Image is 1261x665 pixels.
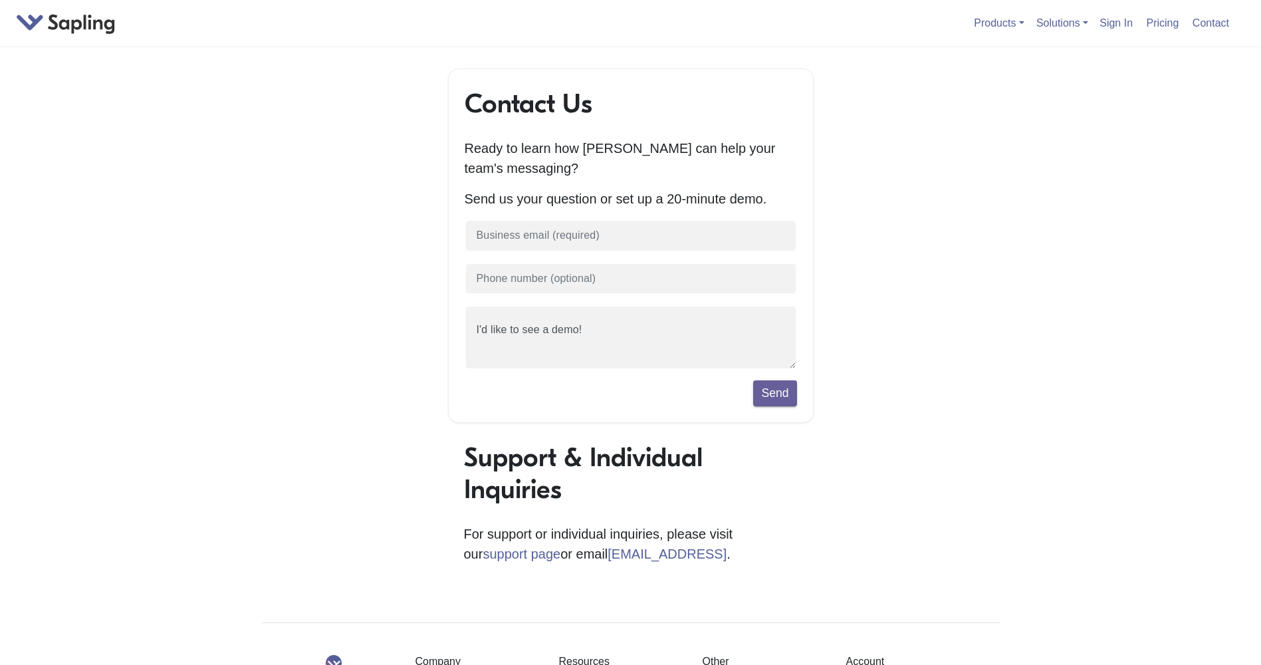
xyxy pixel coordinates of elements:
a: [EMAIL_ADDRESS] [608,547,727,561]
p: For support or individual inquiries, please visit our or email . [464,524,798,564]
h1: Support & Individual Inquiries [464,442,798,505]
h1: Contact Us [465,88,797,120]
button: Send [753,380,796,406]
p: Send us your question or set up a 20-minute demo. [465,189,797,209]
textarea: I'd like to see a demo! [465,305,797,370]
a: Products [974,17,1024,29]
input: Business email (required) [465,219,797,252]
p: Ready to learn how [PERSON_NAME] can help your team's messaging? [465,138,797,178]
a: Contact [1187,12,1234,34]
a: Pricing [1141,12,1185,34]
input: Phone number (optional) [465,263,797,295]
a: Sign In [1094,12,1138,34]
a: support page [483,547,560,561]
a: Solutions [1036,17,1088,29]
